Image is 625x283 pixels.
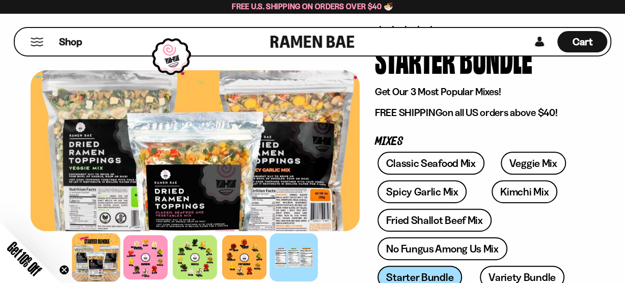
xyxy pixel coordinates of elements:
span: Cart [573,36,592,48]
span: Get 10% Off [5,239,44,278]
a: Veggie Mix [501,152,566,175]
p: Get Our 3 Most Popular Mixes! [375,86,579,98]
p: on all US orders above $40! [375,106,579,119]
strong: FREE SHIPPING [375,106,442,119]
div: Bundle [459,39,532,77]
div: Starter [375,39,455,77]
a: Shop [59,31,82,52]
p: Mixes [375,137,579,147]
span: Free U.S. Shipping on Orders over $40 🍜 [232,2,393,11]
a: Classic Seafood Mix [377,152,484,175]
a: Spicy Garlic Mix [377,180,467,203]
button: Mobile Menu Trigger [30,38,44,46]
span: Shop [59,35,82,49]
button: Close teaser [59,265,69,275]
div: Cart [557,28,607,55]
a: Kimchi Mix [492,180,557,203]
a: No Fungus Among Us Mix [377,237,507,260]
a: Fried Shallot Beef Mix [377,209,491,232]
